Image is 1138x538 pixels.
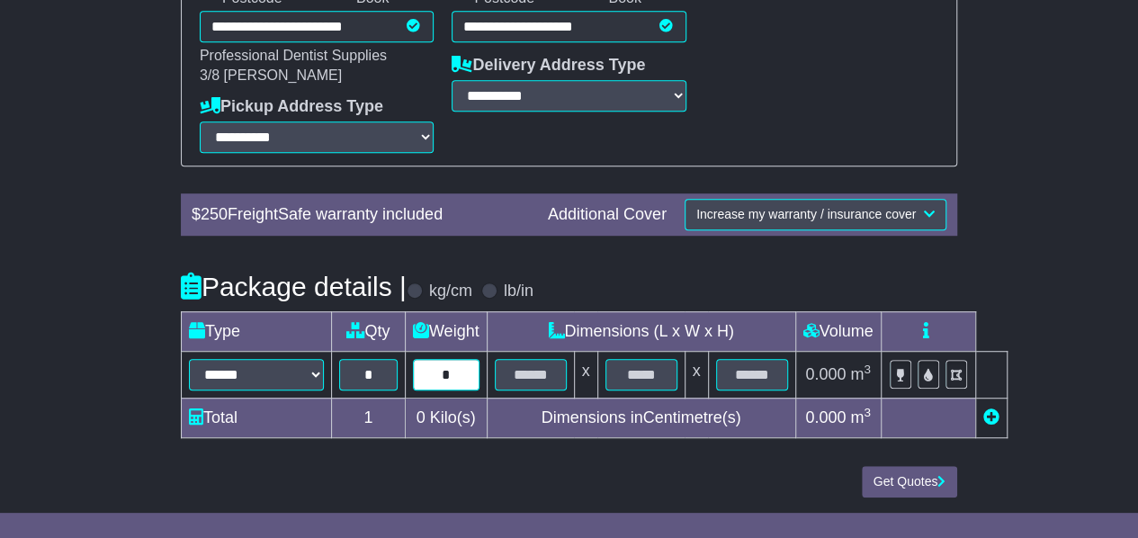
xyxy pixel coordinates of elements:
[417,408,426,426] span: 0
[696,207,916,221] span: Increase my warranty / insurance cover
[183,205,539,225] div: $ FreightSafe warranty included
[331,311,405,351] td: Qty
[574,351,597,398] td: x
[850,365,871,383] span: m
[405,311,487,351] td: Weight
[201,205,228,223] span: 250
[504,282,533,301] label: lb/in
[487,398,795,437] td: Dimensions in Centimetre(s)
[452,56,645,76] label: Delivery Address Type
[685,351,708,398] td: x
[200,67,342,83] span: 3/8 [PERSON_NAME]
[864,363,871,376] sup: 3
[487,311,795,351] td: Dimensions (L x W x H)
[850,408,871,426] span: m
[331,398,405,437] td: 1
[805,365,846,383] span: 0.000
[181,398,331,437] td: Total
[795,311,881,351] td: Volume
[685,199,946,230] button: Increase my warranty / insurance cover
[805,408,846,426] span: 0.000
[200,97,383,117] label: Pickup Address Type
[983,408,999,426] a: Add new item
[181,311,331,351] td: Type
[864,406,871,419] sup: 3
[200,48,387,63] span: Professional Dentist Supplies
[429,282,472,301] label: kg/cm
[539,205,676,225] div: Additional Cover
[405,398,487,437] td: Kilo(s)
[181,272,407,301] h4: Package details |
[862,466,958,498] button: Get Quotes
